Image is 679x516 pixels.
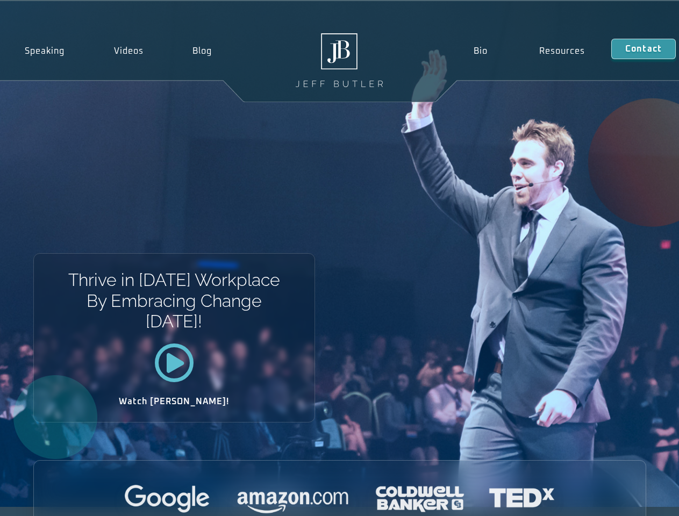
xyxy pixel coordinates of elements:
a: Resources [513,39,611,63]
a: Contact [611,39,676,59]
a: Blog [168,39,237,63]
nav: Menu [447,39,611,63]
h1: Thrive in [DATE] Workplace By Embracing Change [DATE]! [67,270,281,332]
a: Bio [447,39,513,63]
h2: Watch [PERSON_NAME]! [72,397,277,406]
a: Videos [89,39,168,63]
span: Contact [625,45,662,53]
